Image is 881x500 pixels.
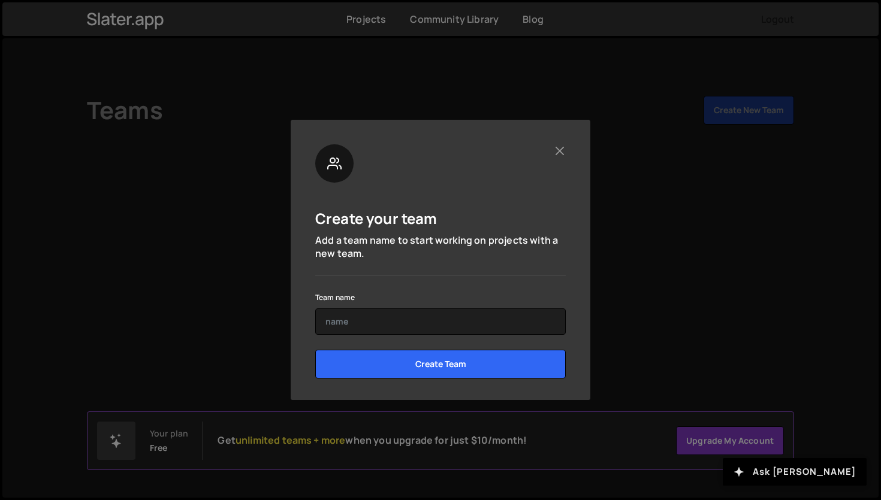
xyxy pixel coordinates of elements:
label: Team name [315,292,355,304]
h5: Create your team [315,209,438,228]
button: Close [553,144,566,157]
button: Ask [PERSON_NAME] [723,458,867,486]
input: name [315,308,566,335]
p: Add a team name to start working on projects with a new team. [315,234,566,260]
input: Create Team [315,350,566,378]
